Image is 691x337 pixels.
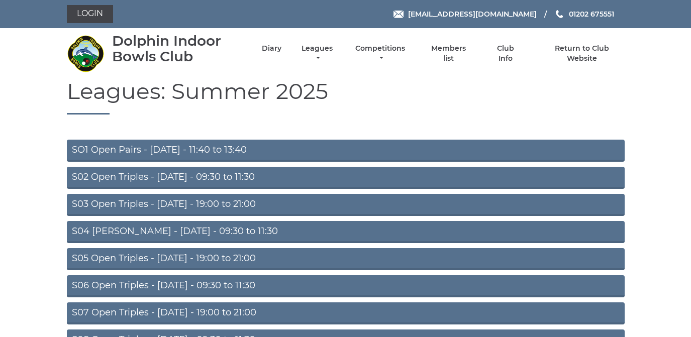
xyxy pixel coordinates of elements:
[67,302,625,324] a: S07 Open Triples - [DATE] - 19:00 to 21:00
[67,140,625,162] a: SO1 Open Pairs - [DATE] - 11:40 to 13:40
[556,10,563,18] img: Phone us
[299,44,335,63] a: Leagues
[408,10,537,19] span: [EMAIL_ADDRESS][DOMAIN_NAME]
[67,5,113,23] a: Login
[569,10,614,19] span: 01202 675551
[67,221,625,243] a: S04 [PERSON_NAME] - [DATE] - 09:30 to 11:30
[112,33,244,64] div: Dolphin Indoor Bowls Club
[489,44,522,63] a: Club Info
[67,275,625,297] a: S06 Open Triples - [DATE] - 09:30 to 11:30
[67,194,625,216] a: S03 Open Triples - [DATE] - 19:00 to 21:00
[393,9,537,20] a: Email [EMAIL_ADDRESS][DOMAIN_NAME]
[539,44,624,63] a: Return to Club Website
[554,9,614,20] a: Phone us 01202 675551
[67,79,625,115] h1: Leagues: Summer 2025
[67,248,625,270] a: S05 Open Triples - [DATE] - 19:00 to 21:00
[393,11,404,18] img: Email
[353,44,408,63] a: Competitions
[262,44,281,53] a: Diary
[425,44,471,63] a: Members list
[67,167,625,189] a: S02 Open Triples - [DATE] - 09:30 to 11:30
[67,35,105,72] img: Dolphin Indoor Bowls Club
